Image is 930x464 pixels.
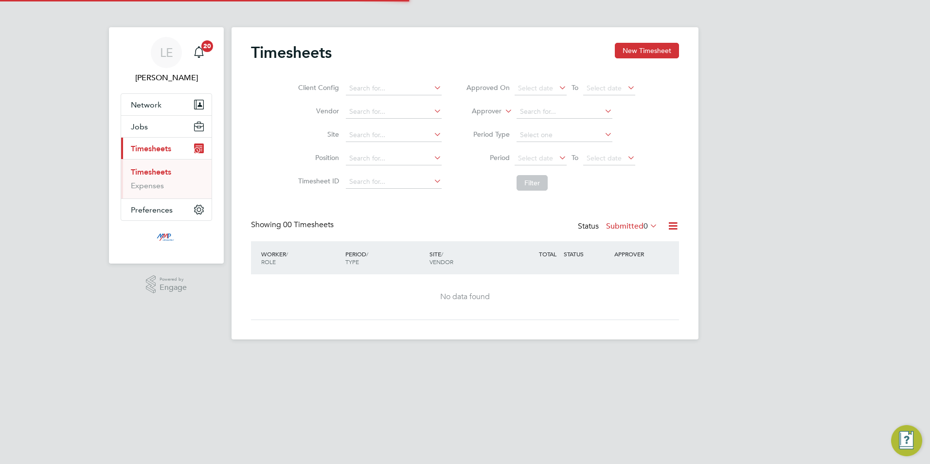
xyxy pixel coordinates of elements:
a: Powered byEngage [146,275,187,294]
input: Search for... [346,128,442,142]
div: APPROVER [612,245,662,263]
img: mmpconsultancy-logo-retina.png [153,231,180,246]
span: Timesheets [131,144,171,153]
div: Timesheets [121,159,212,198]
button: Preferences [121,199,212,220]
div: No data found [261,292,669,302]
div: SITE [427,245,511,270]
button: Engage Resource Center [891,425,922,456]
label: Client Config [295,83,339,92]
span: TOTAL [539,250,556,258]
label: Submitted [606,221,658,231]
h2: Timesheets [251,43,332,62]
div: Status [578,220,660,233]
span: To [569,81,581,94]
div: WORKER [259,245,343,270]
label: Approver [458,107,501,116]
label: Approved On [466,83,510,92]
span: 0 [644,221,648,231]
label: Position [295,153,339,162]
span: VENDOR [429,258,453,266]
label: Timesheet ID [295,177,339,185]
span: TYPE [345,258,359,266]
input: Search for... [346,82,442,95]
button: Timesheets [121,138,212,159]
span: LE [160,46,173,59]
span: / [286,250,288,258]
span: Libby Evans [121,72,212,84]
input: Select one [517,128,612,142]
span: ROLE [261,258,276,266]
div: PERIOD [343,245,427,270]
label: Vendor [295,107,339,115]
span: / [366,250,368,258]
div: STATUS [561,245,612,263]
input: Search for... [346,175,442,189]
span: Network [131,100,161,109]
a: Timesheets [131,167,171,177]
span: Engage [160,284,187,292]
button: Network [121,94,212,115]
a: 20 [189,37,209,68]
a: LE[PERSON_NAME] [121,37,212,84]
button: Filter [517,175,548,191]
input: Search for... [346,105,442,119]
span: Select date [518,154,553,162]
div: Showing [251,220,336,230]
button: New Timesheet [615,43,679,58]
a: Go to home page [121,231,212,246]
nav: Main navigation [109,27,224,264]
span: Select date [518,84,553,92]
span: Powered by [160,275,187,284]
input: Search for... [346,152,442,165]
span: Preferences [131,205,173,214]
span: 20 [201,40,213,52]
button: Jobs [121,116,212,137]
span: 00 Timesheets [283,220,334,230]
span: / [441,250,443,258]
span: Jobs [131,122,148,131]
a: Expenses [131,181,164,190]
label: Period [466,153,510,162]
input: Search for... [517,105,612,119]
span: Select date [587,154,622,162]
span: Select date [587,84,622,92]
span: To [569,151,581,164]
label: Period Type [466,130,510,139]
label: Site [295,130,339,139]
